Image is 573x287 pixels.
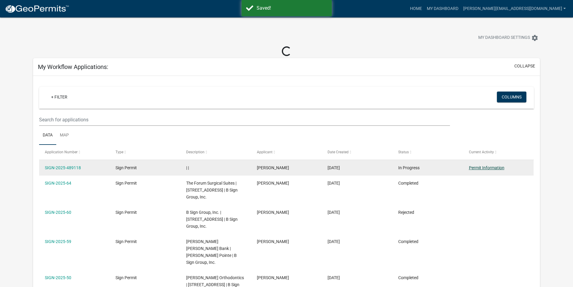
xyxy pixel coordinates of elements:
[424,3,461,14] a: My Dashboard
[257,210,289,215] span: Laura Johnston
[328,165,340,170] span: 10/07/2025
[45,239,71,244] a: SIGN-2025-59
[116,165,137,170] span: Sign Permit
[461,3,568,14] a: [PERSON_NAME][EMAIL_ADDRESS][DOMAIN_NAME]
[39,114,450,126] input: Search for applications
[328,210,340,215] span: 09/16/2025
[110,145,180,159] datatable-header-cell: Type
[328,181,340,186] span: 09/26/2025
[478,34,530,42] span: My Dashboard Settings
[186,239,237,264] span: JP Morgan Chase Bank | Vissing Pointe | B Sign Group, Inc.
[186,210,238,229] span: B Sign Group, Inc. | 4239 Earnings Way | B Sign Group, Inc.
[257,275,289,280] span: Laura Johnston
[116,275,137,280] span: Sign Permit
[45,181,71,186] a: SIGN-2025-64
[186,150,205,154] span: Description
[328,239,340,244] span: 09/16/2025
[514,63,535,69] button: collapse
[322,145,393,159] datatable-header-cell: Date Created
[45,210,71,215] a: SIGN-2025-60
[497,92,526,102] button: Columns
[39,145,110,159] datatable-header-cell: Application Number
[116,210,137,215] span: Sign Permit
[257,239,289,244] span: Laura Johnston
[251,145,322,159] datatable-header-cell: Applicant
[257,150,273,154] span: Applicant
[257,165,289,170] span: Laura Johnston
[257,5,327,12] div: Saved!
[45,275,71,280] a: SIGN-2025-50
[328,150,349,154] span: Date Created
[38,63,108,70] h5: My Workflow Applications:
[116,181,137,186] span: Sign Permit
[398,210,414,215] span: Rejected
[116,150,123,154] span: Type
[398,150,409,154] span: Status
[398,239,418,244] span: Completed
[463,145,534,159] datatable-header-cell: Current Activity
[180,145,251,159] datatable-header-cell: Description
[56,126,72,145] a: Map
[45,165,81,170] a: SIGN-2025-489118
[45,150,78,154] span: Application Number
[473,32,543,44] button: My Dashboard Settingssettings
[46,92,72,102] a: + Filter
[398,165,420,170] span: In Progress
[328,275,340,280] span: 08/25/2025
[186,165,189,170] span: | |
[398,181,418,186] span: Completed
[408,3,424,14] a: Home
[257,181,289,186] span: Laura Johnston
[398,275,418,280] span: Completed
[116,239,137,244] span: Sign Permit
[186,181,238,199] span: The Forum Surgical Suites | 400 Corporate Drive Suite | B Sign Group, Inc.
[392,145,463,159] datatable-header-cell: Status
[531,34,538,42] i: settings
[39,126,56,145] a: Data
[469,165,504,170] a: Permit Information
[469,150,494,154] span: Current Activity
